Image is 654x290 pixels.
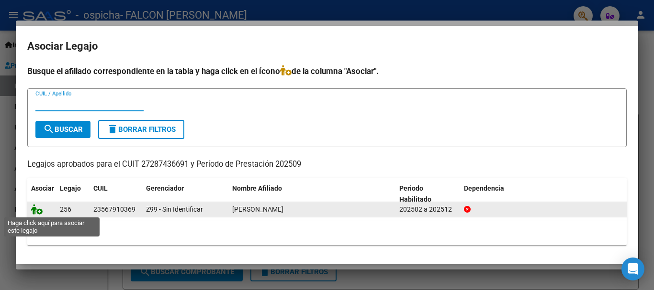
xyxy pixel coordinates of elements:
[232,184,282,192] span: Nombre Afiliado
[60,205,71,213] span: 256
[464,184,504,192] span: Dependencia
[27,37,627,55] h2: Asociar Legajo
[232,205,283,213] span: LOVERA LEMMY NICOLAS
[460,178,627,210] datatable-header-cell: Dependencia
[43,123,55,135] mat-icon: search
[146,205,203,213] span: Z99 - Sin Identificar
[107,125,176,134] span: Borrar Filtros
[228,178,395,210] datatable-header-cell: Nombre Afiliado
[399,204,456,215] div: 202502 a 202512
[621,258,644,280] div: Open Intercom Messenger
[27,221,627,245] div: 1 registros
[27,65,627,77] h4: Busque el afiliado correspondiente en la tabla y haga click en el ícono de la columna "Asociar".
[146,184,184,192] span: Gerenciador
[60,184,81,192] span: Legajo
[93,184,108,192] span: CUIL
[27,159,627,171] p: Legajos aprobados para el CUIT 27287436691 y Período de Prestación 202509
[27,178,56,210] datatable-header-cell: Asociar
[90,178,142,210] datatable-header-cell: CUIL
[43,125,83,134] span: Buscar
[399,184,431,203] span: Periodo Habilitado
[98,120,184,139] button: Borrar Filtros
[93,204,135,215] div: 23567910369
[35,121,90,138] button: Buscar
[142,178,228,210] datatable-header-cell: Gerenciador
[31,184,54,192] span: Asociar
[56,178,90,210] datatable-header-cell: Legajo
[107,123,118,135] mat-icon: delete
[395,178,460,210] datatable-header-cell: Periodo Habilitado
